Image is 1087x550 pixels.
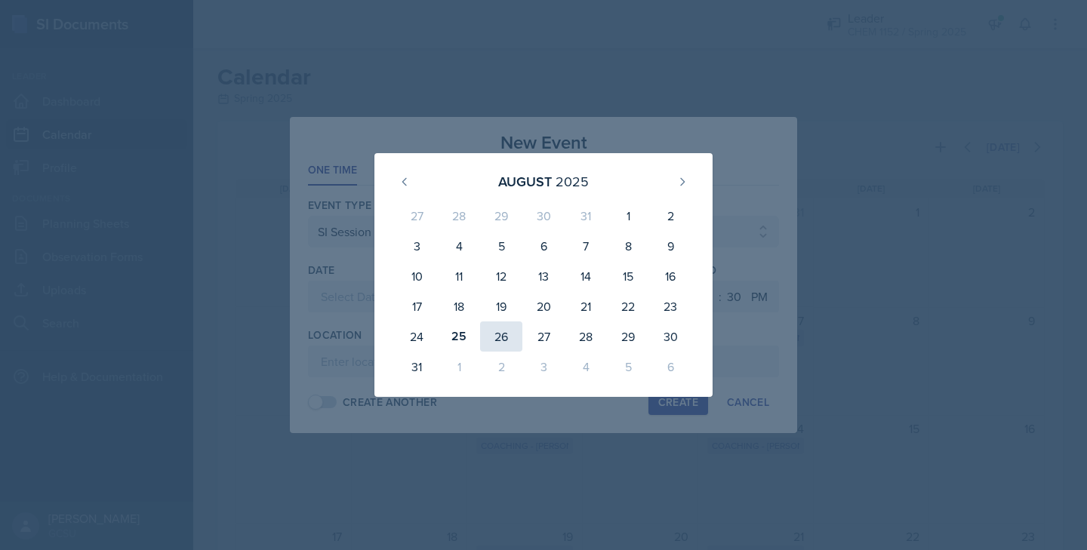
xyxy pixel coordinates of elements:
[607,321,649,352] div: 29
[396,201,438,231] div: 27
[565,321,607,352] div: 28
[565,261,607,291] div: 14
[649,321,691,352] div: 30
[480,201,522,231] div: 29
[649,291,691,321] div: 23
[607,291,649,321] div: 22
[438,352,480,382] div: 1
[438,231,480,261] div: 4
[607,261,649,291] div: 15
[556,171,589,192] div: 2025
[522,291,565,321] div: 20
[649,352,691,382] div: 6
[607,231,649,261] div: 8
[438,261,480,291] div: 11
[565,352,607,382] div: 4
[565,201,607,231] div: 31
[480,321,522,352] div: 26
[649,261,691,291] div: 16
[649,231,691,261] div: 9
[438,291,480,321] div: 18
[522,201,565,231] div: 30
[498,171,552,192] div: August
[480,352,522,382] div: 2
[522,231,565,261] div: 6
[522,261,565,291] div: 13
[396,291,438,321] div: 17
[565,231,607,261] div: 7
[522,352,565,382] div: 3
[522,321,565,352] div: 27
[396,321,438,352] div: 24
[396,261,438,291] div: 10
[438,201,480,231] div: 28
[649,201,691,231] div: 2
[565,291,607,321] div: 21
[480,231,522,261] div: 5
[607,352,649,382] div: 5
[480,291,522,321] div: 19
[607,201,649,231] div: 1
[396,352,438,382] div: 31
[480,261,522,291] div: 12
[438,321,480,352] div: 25
[396,231,438,261] div: 3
